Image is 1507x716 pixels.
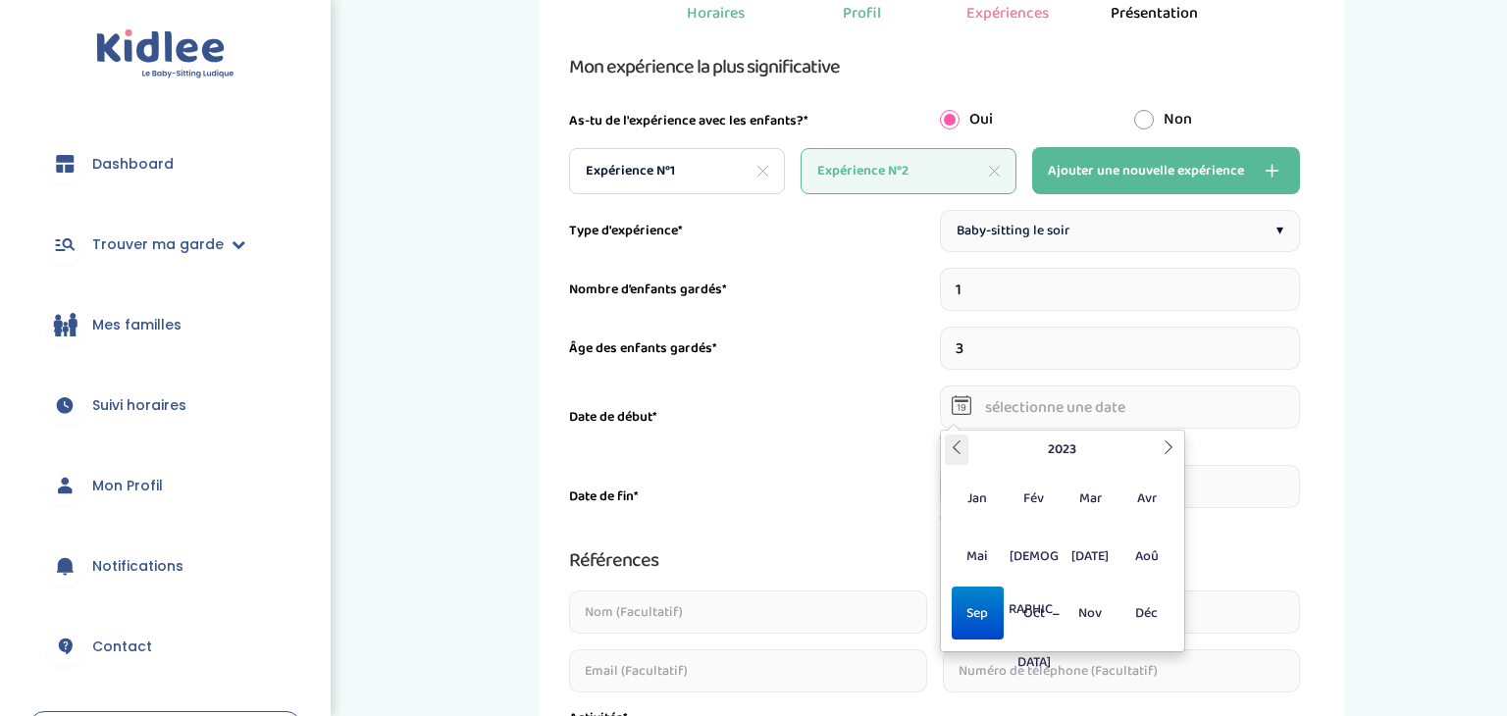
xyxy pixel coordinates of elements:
span: Dashboard [92,154,174,175]
input: Nom (Facultatif) [569,590,927,634]
span: Baby-sitting le soir [957,221,1069,241]
div: Horaires [687,2,745,26]
a: Trouver ma garde [29,209,301,280]
input: Nombre d’enfants gardés [940,268,1301,311]
label: Type d'expérience* [569,221,683,241]
span: [DATE] [1065,530,1117,583]
span: Avr [1120,472,1172,525]
span: Mes familles [92,315,182,335]
span: Mai [952,530,1004,583]
span: Trouver ma garde [92,234,224,255]
span: Ce champ est obligatoire [940,429,1301,449]
button: Ajouter une nouvelle expérience [1032,147,1300,194]
span: Déc [1120,587,1172,639]
div: Oui [925,108,1120,131]
a: Mon Profil [29,450,301,521]
div: Présentation [1111,2,1198,26]
img: logo.svg [96,29,234,79]
a: Contact [29,611,301,682]
span: Mar [1065,472,1117,525]
label: Date de début* [569,407,657,428]
input: Email (Facultatif) [569,649,927,692]
div: Non [1119,108,1315,131]
span: Fév [1008,472,1060,525]
th: 2023 [968,435,1157,465]
span: Expérience N°1 [586,161,675,181]
div: Profil [843,2,881,26]
span: Sep [952,587,1004,639]
span: Aoû [1120,530,1172,583]
span: Références [569,544,658,576]
a: Dashboard [29,128,301,199]
div: Expériences [966,2,1049,26]
span: ▾ [1276,221,1283,241]
a: Notifications [29,531,301,601]
label: Nombre d’enfants gardés* [569,280,727,300]
label: Date de fin* [569,486,639,507]
input: sélectionne une date [940,385,1301,429]
span: Notifications [92,556,183,577]
span: Oct [1008,587,1060,639]
span: Nov [1065,587,1117,639]
span: Mon Profil [92,476,163,496]
span: Expérience N°2 [817,161,909,181]
span: Suivi horaires [92,395,186,416]
input: Age [940,327,1301,370]
a: Mes familles [29,289,301,360]
label: Âge des enfants gardés* [569,338,717,359]
span: Contact [92,637,152,657]
label: As-tu de l'expérience avec les enfants?* [569,111,808,131]
span: Ajouter une nouvelle expérience [1048,159,1244,182]
a: Suivi horaires [29,370,301,440]
span: [DEMOGRAPHIC_DATA] [1008,530,1060,583]
span: Mon expérience la plus significative [569,51,840,82]
input: Numéro de téléphone (Facultatif) [943,649,1301,692]
span: Jan [952,472,1004,525]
